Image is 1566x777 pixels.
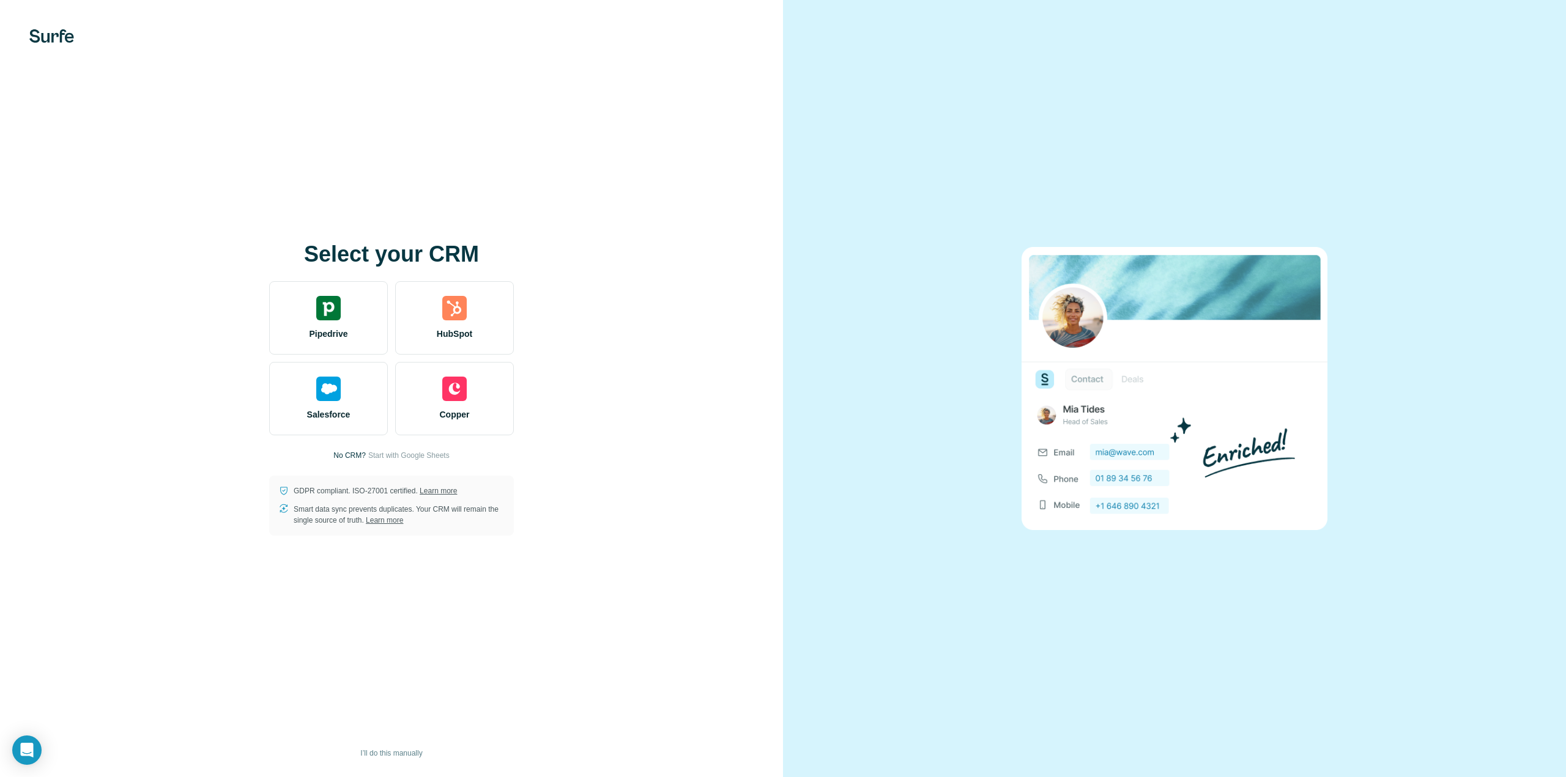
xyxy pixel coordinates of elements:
[309,328,347,340] span: Pipedrive
[442,377,467,401] img: copper's logo
[420,487,457,495] a: Learn more
[294,485,457,496] p: GDPR compliant. ISO-27001 certified.
[1022,247,1327,530] img: none image
[352,744,431,762] button: I’ll do this manually
[29,29,74,43] img: Surfe's logo
[360,748,422,759] span: I’ll do this manually
[294,504,504,526] p: Smart data sync prevents duplicates. Your CRM will remain the single source of truth.
[12,735,42,765] div: Open Intercom Messenger
[442,296,467,320] img: hubspot's logo
[316,377,341,401] img: salesforce's logo
[333,450,366,461] p: No CRM?
[437,328,472,340] span: HubSpot
[307,408,351,421] span: Salesforce
[316,296,341,320] img: pipedrive's logo
[366,516,403,525] a: Learn more
[368,450,450,461] button: Start with Google Sheets
[269,242,514,267] h1: Select your CRM
[440,408,470,421] span: Copper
